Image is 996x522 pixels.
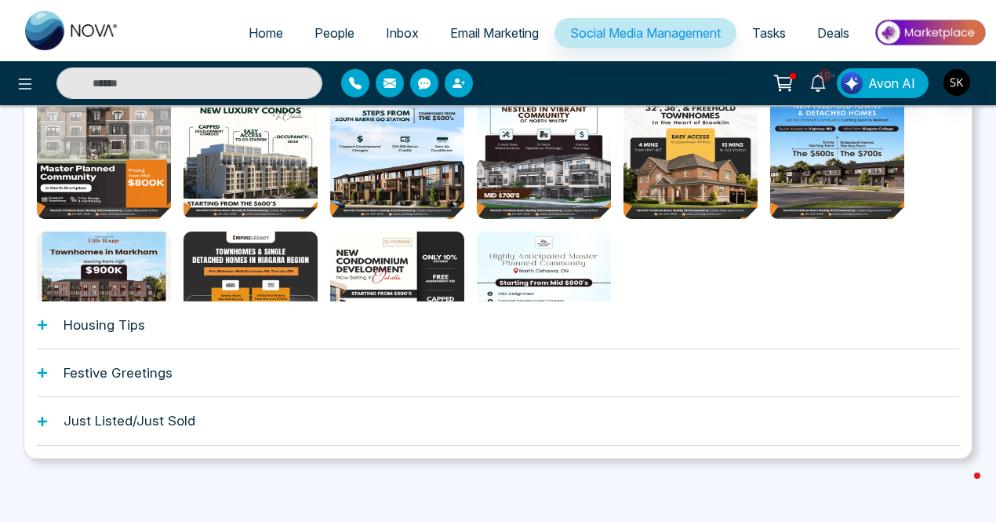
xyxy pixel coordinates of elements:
h1: Housing Tips [64,317,145,333]
span: Social Media Management [570,25,721,41]
img: Market-place.gif [873,15,987,50]
h1: Just Listed/Just Sold [64,413,195,429]
a: Home [233,18,299,48]
h1: Festive Greetings [64,365,173,381]
span: 10+ [818,68,832,82]
iframe: Intercom live chat [943,469,980,506]
a: People [299,18,370,48]
img: Nova CRM Logo [25,11,119,50]
button: Avon AI [837,68,929,98]
img: Lead Flow [841,72,863,94]
span: People [314,25,354,41]
span: Home [249,25,283,41]
img: User Avatar [943,69,970,96]
span: Email Marketing [450,25,539,41]
span: Inbox [386,25,419,41]
a: Deals [802,18,865,48]
span: Deals [817,25,849,41]
a: Tasks [736,18,802,48]
a: Email Marketing [434,18,554,48]
a: Social Media Management [554,18,736,48]
a: Inbox [370,18,434,48]
span: Avon AI [868,74,915,93]
span: Tasks [752,25,786,41]
a: 10+ [799,68,837,96]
